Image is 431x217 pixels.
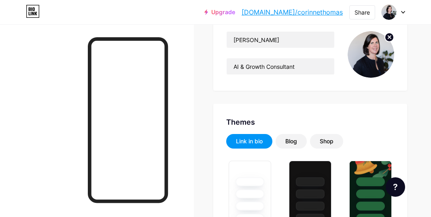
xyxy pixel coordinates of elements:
[355,8,370,17] div: Share
[236,137,263,145] div: Link in bio
[285,137,297,145] div: Blog
[226,117,394,128] div: Themes
[320,137,333,145] div: Shop
[348,31,394,78] img: corinnethomas
[204,9,235,15] a: Upgrade
[227,32,334,48] input: Name
[242,7,343,17] a: [DOMAIN_NAME]/corinnethomas
[381,4,397,20] img: corinnethomas
[227,58,334,74] input: Bio
[91,40,165,199] iframe: To enrich screen reader interactions, please activate Accessibility in Grammarly extension settings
